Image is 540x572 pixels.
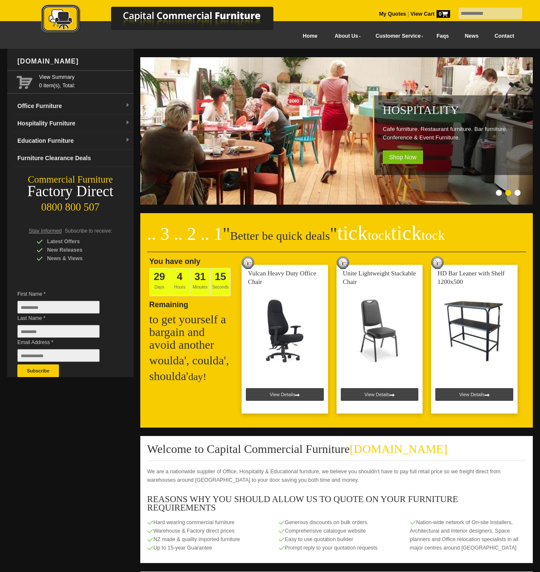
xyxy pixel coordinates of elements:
[125,120,130,125] img: dropdown
[242,256,254,269] img: tick tock deal clock
[149,354,234,367] h2: woulda', coulda',
[147,467,526,484] p: We are a nationwide supplier of Office, Hospitality & Educational furniture, we believe you shoul...
[149,257,200,266] span: You have only
[410,11,450,17] strong: View Cart
[17,364,59,377] button: Subscribe
[147,518,263,552] p: Hard wearing commercial furniture Warehouse & Factory direct prices NZ made & quality imported fu...
[410,518,526,552] p: Nation-wide network of On-site Installers, Architectural and Interior designers, Space planners a...
[147,443,526,461] h2: Welcome to Capital Commercial Furniture
[36,254,117,263] div: News & Views
[29,228,62,234] span: Stay Informed
[188,371,206,382] span: day!
[39,73,130,81] a: View Summary
[383,150,423,164] span: Shop Now
[18,4,315,35] img: Capital Commercial Furniture Logo
[7,174,134,186] div: Commercial Furniture
[140,57,534,205] img: Hospitality
[149,313,234,351] h2: to get yourself a bargain and avoid another
[14,150,134,167] a: Furniture Clearance Deals
[17,301,100,314] input: First Name *
[350,442,447,455] span: [DOMAIN_NAME]
[367,228,391,243] span: tock
[140,200,534,206] a: Hospitality Cafe furniture. Restaurant furniture. Bar furniture. Conference & Event Furniture. Sh...
[190,268,210,296] span: Minutes
[147,227,526,252] h2: Better be quick deals
[18,4,315,38] a: Capital Commercial Furniture Logo
[154,271,165,282] span: 29
[39,73,130,89] span: 0 item(s), Total:
[195,271,206,282] span: 31
[147,495,526,512] h3: REASONS WHY YOU SHOULD ALLOW US TO QUOTE ON YOUR FURNITURE REQUIREMENTS
[147,224,223,244] span: .. 3 .. 2 .. 1
[215,271,226,282] span: 15
[421,228,445,243] span: tock
[457,27,487,46] a: News
[487,27,522,46] a: Contact
[409,11,450,17] a: View Cart0
[14,49,134,74] div: [DOMAIN_NAME]
[278,518,395,552] p: Generous discounts on bulk orders. Comprehensive catalogue website Easy to use quotation builder ...
[210,268,231,296] span: Seconds
[330,224,445,244] span: "
[379,11,406,17] a: My Quotes
[14,132,134,150] a: Education Furnituredropdown
[14,115,134,132] a: Hospitality Furnituredropdown
[337,256,349,269] img: tick tock deal clock
[429,27,457,46] a: Faqs
[17,290,112,298] span: First Name *
[17,349,100,362] input: Email Address *
[7,186,134,197] div: Factory Direct
[125,103,130,108] img: dropdown
[17,325,100,338] input: Last Name *
[505,190,511,196] li: Page dot 2
[7,197,134,213] div: 0800 800 507
[496,190,502,196] li: Page dot 1
[383,125,529,142] p: Cafe furniture. Restaurant furniture. Bar furniture. Conference & Event Furniture.
[65,228,112,234] span: Subscribe to receive:
[326,27,366,46] a: About Us
[36,246,117,254] div: New Releases
[337,222,445,244] span: tick tick
[149,370,234,383] h2: shoulda'
[36,237,117,246] div: Latest Offers
[149,297,188,309] span: Remaining
[125,138,130,143] img: dropdown
[431,256,444,269] img: tick tock deal clock
[383,104,529,117] h2: Hospitality
[177,271,182,282] span: 4
[14,97,134,115] a: Office Furnituredropdown
[366,27,429,46] a: Customer Service
[515,190,521,196] li: Page dot 3
[437,10,450,18] span: 0
[170,268,190,296] span: Hours
[17,314,112,322] span: Last Name *
[17,338,112,347] span: Email Address *
[223,224,230,244] span: "
[149,268,170,296] span: Days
